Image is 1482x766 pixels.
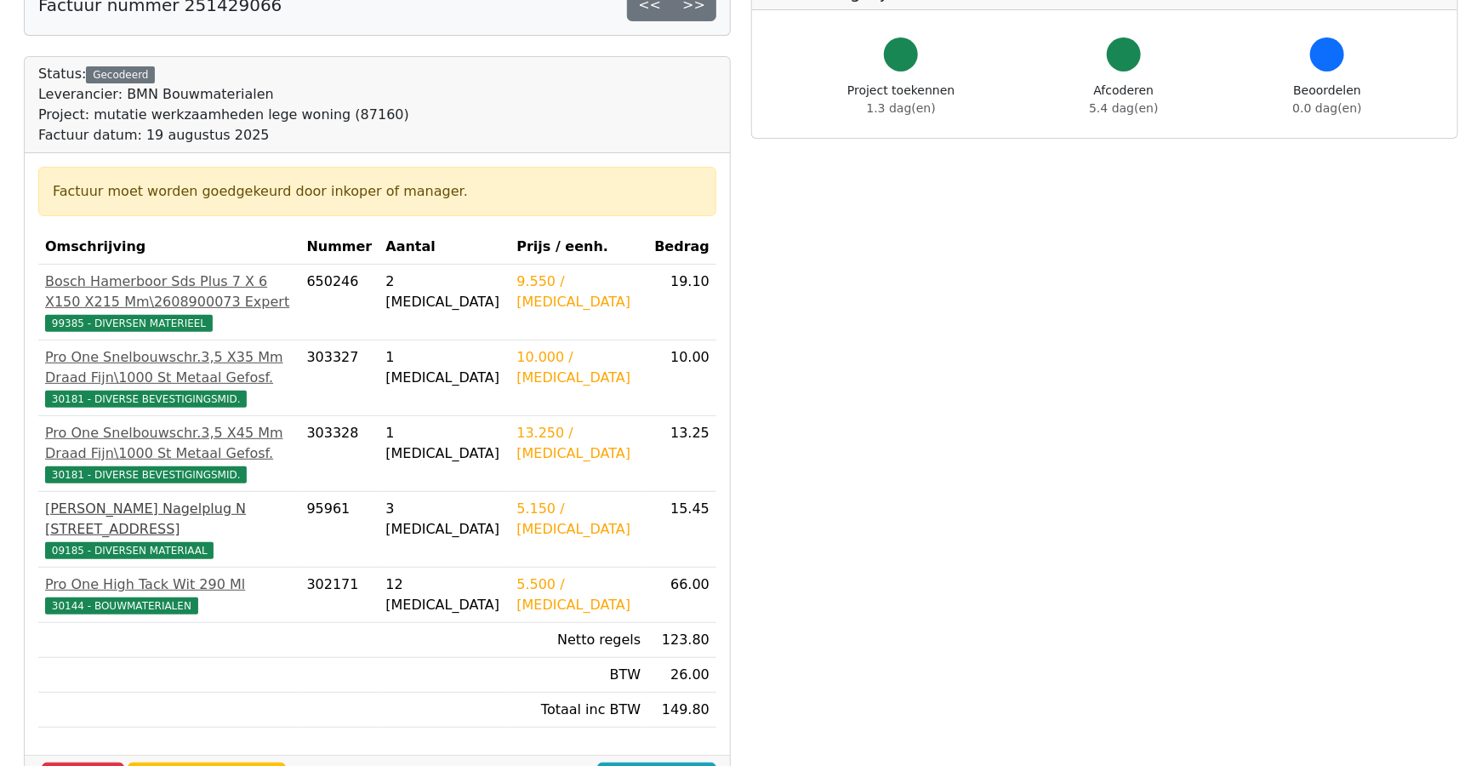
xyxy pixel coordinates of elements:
div: Beoordelen [1293,82,1362,117]
span: 0.0 dag(en) [1293,101,1362,115]
span: 99385 - DIVERSEN MATERIEEL [45,315,213,332]
span: 1.3 dag(en) [867,101,936,115]
span: 09185 - DIVERSEN MATERIAAL [45,542,214,559]
div: Status: [38,64,409,146]
div: 2 [MEDICAL_DATA] [385,272,503,312]
a: [PERSON_NAME] Nagelplug N [STREET_ADDRESS]09185 - DIVERSEN MATERIAAL [45,499,294,560]
td: 95961 [300,492,379,568]
a: Pro One High Tack Wit 290 Ml30144 - BOUWMATERIALEN [45,574,294,615]
div: Leverancier: BMN Bouwmaterialen [38,84,409,105]
div: Factuur moet worden goedgekeurd door inkoper of manager. [53,181,702,202]
div: Pro One High Tack Wit 290 Ml [45,574,294,595]
td: 26.00 [647,658,716,693]
div: Factuur datum: 19 augustus 2025 [38,125,409,146]
div: 12 [MEDICAL_DATA] [385,574,503,615]
div: 3 [MEDICAL_DATA] [385,499,503,540]
div: 1 [MEDICAL_DATA] [385,423,503,464]
td: 149.80 [647,693,716,728]
td: Totaal inc BTW [510,693,647,728]
th: Nummer [300,230,379,265]
a: Pro One Snelbouwschr.3,5 X35 Mm Draad Fijn\1000 St Metaal Gefosf.30181 - DIVERSE BEVESTIGINGSMID. [45,347,294,409]
td: 10.00 [647,340,716,416]
span: 30181 - DIVERSE BEVESTIGINGSMID. [45,391,247,408]
td: 19.10 [647,265,716,340]
div: Pro One Snelbouwschr.3,5 X45 Mm Draad Fijn\1000 St Metaal Gefosf. [45,423,294,464]
th: Omschrijving [38,230,300,265]
div: Afcoderen [1089,82,1158,117]
div: Pro One Snelbouwschr.3,5 X35 Mm Draad Fijn\1000 St Metaal Gefosf. [45,347,294,388]
span: 5.4 dag(en) [1089,101,1158,115]
a: Bosch Hamerboor Sds Plus 7 X 6 X150 X215 Mm\2608900073 Expert99385 - DIVERSEN MATERIEEL [45,272,294,333]
td: Netto regels [510,623,647,658]
td: 123.80 [647,623,716,658]
th: Prijs / eenh. [510,230,647,265]
td: 303328 [300,416,379,492]
td: BTW [510,658,647,693]
td: 15.45 [647,492,716,568]
a: Pro One Snelbouwschr.3,5 X45 Mm Draad Fijn\1000 St Metaal Gefosf.30181 - DIVERSE BEVESTIGINGSMID. [45,423,294,484]
div: 5.150 / [MEDICAL_DATA] [516,499,641,540]
span: 30144 - BOUWMATERIALEN [45,597,198,615]
th: Bedrag [647,230,716,265]
div: Project: mutatie werkzaamheden lege woning (87160) [38,105,409,125]
div: [PERSON_NAME] Nagelplug N [STREET_ADDRESS] [45,499,294,540]
div: 13.250 / [MEDICAL_DATA] [516,423,641,464]
div: Project toekennen [847,82,955,117]
th: Aantal [379,230,510,265]
td: 650246 [300,265,379,340]
td: 66.00 [647,568,716,623]
td: 302171 [300,568,379,623]
td: 303327 [300,340,379,416]
div: 9.550 / [MEDICAL_DATA] [516,272,641,312]
div: Bosch Hamerboor Sds Plus 7 X 6 X150 X215 Mm\2608900073 Expert [45,272,294,312]
div: 10.000 / [MEDICAL_DATA] [516,347,641,388]
span: 30181 - DIVERSE BEVESTIGINGSMID. [45,466,247,483]
td: 13.25 [647,416,716,492]
div: 1 [MEDICAL_DATA] [385,347,503,388]
div: Gecodeerd [86,66,155,83]
div: 5.500 / [MEDICAL_DATA] [516,574,641,615]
